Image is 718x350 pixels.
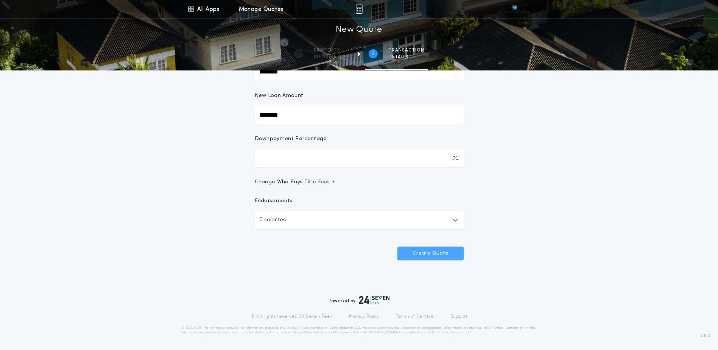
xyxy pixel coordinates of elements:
div: Powered by [329,295,390,305]
span: Change Who Pays Title Fees [255,178,336,186]
img: logo [359,295,390,305]
span: Transaction [388,47,424,53]
img: vs-icon [498,5,530,13]
span: Property [314,47,349,53]
span: 3.8.0 [700,332,710,339]
h2: 2 [372,51,374,57]
p: 0 selected [259,216,287,225]
p: Endorsements [255,197,464,205]
span: details [388,54,424,60]
h1: New Quote [336,24,382,36]
p: New Loan Amount [255,92,304,100]
input: New Loan Amount [255,106,464,124]
a: Support [450,314,467,320]
span: information [314,54,349,60]
a: Privacy Policy [349,314,379,320]
p: DISCLAIMER: This estimate is provided for informational purposes only. 24|Seven Fees, a product o... [182,326,536,335]
a: [URL][DOMAIN_NAME] [360,331,397,334]
button: Create Quote [397,247,464,260]
p: © All rights reserved. 24|Seven Fees [251,314,332,320]
button: 0 selected [255,211,464,229]
p: Downpayment Percentage [255,135,327,143]
img: img [355,5,363,14]
input: Downpayment Percentage [255,149,464,167]
input: Sale Price [255,62,464,81]
a: Terms of Service [396,314,434,320]
button: Change Who Pays Title Fees [255,178,464,186]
